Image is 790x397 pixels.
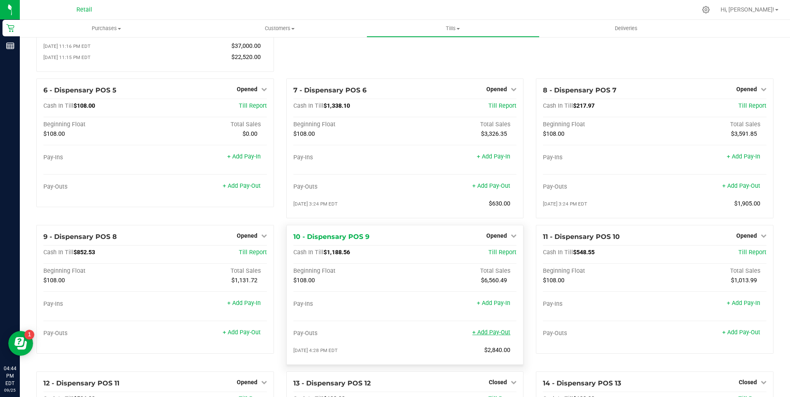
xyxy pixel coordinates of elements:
div: Pay-Outs [293,330,405,337]
span: [DATE] 4:28 PM EDT [293,347,338,353]
span: Opened [736,86,757,92]
span: [DATE] 3:24 PM EDT [293,201,338,207]
div: Total Sales [155,267,267,275]
a: + Add Pay-Out [472,182,510,189]
a: + Add Pay-Out [472,329,510,336]
span: Hi, [PERSON_NAME]! [721,6,774,13]
span: $3,591.85 [731,130,757,137]
span: Cash In Till [293,249,324,256]
span: $852.53 [74,249,95,256]
a: Purchases [20,20,193,37]
span: Opened [486,232,507,239]
a: + Add Pay-In [727,300,760,307]
div: Total Sales [155,121,267,128]
span: $108.00 [293,130,315,137]
div: Total Sales [405,267,516,275]
inline-svg: Retail [6,24,14,32]
div: Total Sales [655,121,766,128]
span: $548.55 [573,249,595,256]
p: 09/25 [4,387,16,393]
span: Cash In Till [43,102,74,109]
a: + Add Pay-In [227,300,261,307]
span: 6 - Dispensary POS 5 [43,86,117,94]
div: Pay-Ins [543,154,654,161]
span: Cash In Till [43,249,74,256]
span: $1,905.00 [734,200,760,207]
span: 12 - Dispensary POS 11 [43,379,119,387]
div: Pay-Outs [543,183,654,191]
span: 14 - Dispensary POS 13 [543,379,621,387]
a: Till Report [738,249,766,256]
div: Beginning Float [293,121,405,128]
span: Cash In Till [543,249,573,256]
span: $1,338.10 [324,102,350,109]
span: [DATE] 11:16 PM EDT [43,43,90,49]
span: $1,013.99 [731,277,757,284]
span: 9 - Dispensary POS 8 [43,233,117,241]
div: Pay-Outs [43,330,155,337]
iframe: Resource center unread badge [24,330,34,340]
a: Till Report [239,249,267,256]
div: Pay-Ins [293,300,405,308]
a: + Add Pay-In [727,153,760,160]
div: Pay-Ins [543,300,654,308]
span: $0.00 [243,130,257,137]
span: $2,840.00 [484,347,510,354]
span: $217.97 [573,102,595,109]
span: Opened [237,86,257,92]
iframe: Resource center [8,331,33,356]
div: Beginning Float [43,267,155,275]
div: Pay-Ins [43,300,155,308]
span: $37,000.00 [231,43,261,50]
span: Cash In Till [293,102,324,109]
span: Retail [76,6,92,13]
span: Opened [237,379,257,385]
span: $22,520.00 [231,54,261,61]
div: Pay-Outs [43,183,155,191]
div: Pay-Ins [293,154,405,161]
span: $108.00 [543,130,564,137]
div: Total Sales [405,121,516,128]
a: + Add Pay-Out [722,182,760,189]
a: Tills [366,20,540,37]
span: 7 - Dispensary POS 6 [293,86,366,94]
a: Till Report [488,102,516,109]
a: Till Report [738,102,766,109]
a: + Add Pay-In [477,153,510,160]
span: $1,188.56 [324,249,350,256]
div: Pay-Outs [543,330,654,337]
span: 10 - Dispensary POS 9 [293,233,369,241]
span: $37,000.00 [231,31,261,38]
span: [DATE] 11:17 PM EDT [43,32,90,38]
a: + Add Pay-Out [223,182,261,189]
span: $108.00 [43,130,65,137]
span: Customers [193,25,366,32]
span: $108.00 [293,277,315,284]
span: $3,326.35 [481,130,507,137]
span: Opened [736,232,757,239]
div: Manage settings [701,6,711,14]
span: Closed [489,379,507,385]
span: $108.00 [43,277,65,284]
span: Till Report [239,102,267,109]
span: Deliveries [604,25,649,32]
span: $6,560.49 [481,277,507,284]
span: $630.00 [489,200,510,207]
p: 04:44 PM EDT [4,365,16,387]
span: $108.00 [74,102,95,109]
span: Opened [486,86,507,92]
span: Opened [237,232,257,239]
span: 11 - Dispensary POS 10 [543,233,620,241]
span: $108.00 [543,277,564,284]
div: Beginning Float [543,267,654,275]
span: [DATE] 11:15 PM EDT [43,54,90,60]
span: 13 - Dispensary POS 12 [293,379,371,387]
div: Beginning Float [293,267,405,275]
div: Total Sales [655,267,766,275]
a: Till Report [488,249,516,256]
span: Purchases [20,25,193,32]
